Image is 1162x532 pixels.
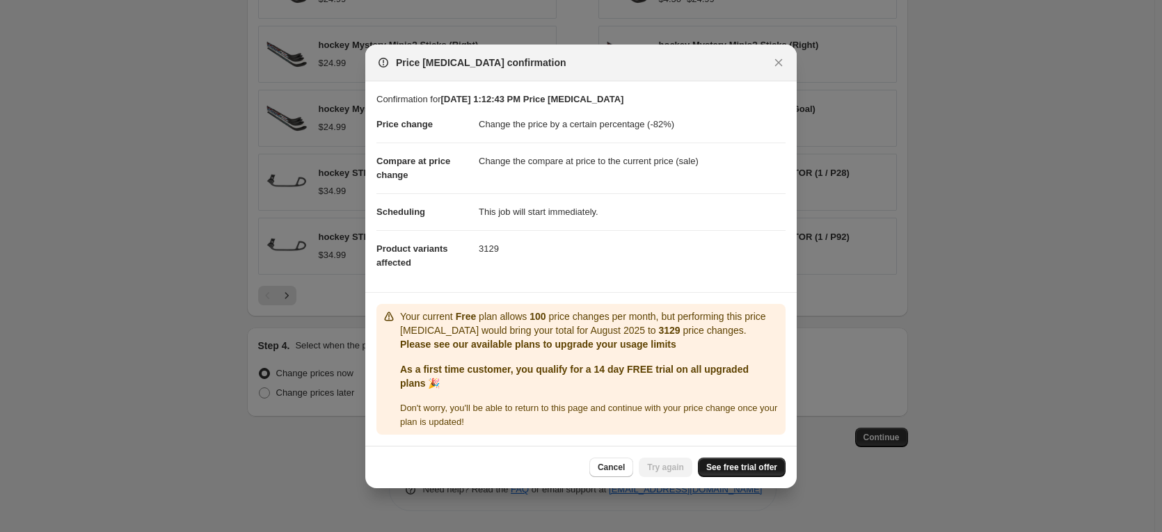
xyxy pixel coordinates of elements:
b: [DATE] 1:12:43 PM Price [MEDICAL_DATA] [440,94,623,104]
span: Compare at price change [376,156,450,180]
b: 100 [530,311,546,322]
b: As a first time customer, you qualify for a 14 day FREE trial on all upgraded plans 🎉 [400,364,749,389]
span: Price change [376,119,433,129]
span: Cancel [598,462,625,473]
p: Please see our available plans to upgrade your usage limits [400,337,780,351]
p: Your current plan allows price changes per month, but performing this price [MEDICAL_DATA] would ... [400,309,780,337]
button: Cancel [589,458,633,477]
span: Price [MEDICAL_DATA] confirmation [396,56,566,70]
dd: This job will start immediately. [479,193,786,230]
button: Close [769,53,788,72]
span: Product variants affected [376,243,448,268]
b: Free [456,311,477,322]
span: Scheduling [376,207,425,217]
span: See free trial offer [706,462,777,473]
span: Don ' t worry, you ' ll be able to return to this page and continue with your price change once y... [400,403,777,427]
a: See free trial offer [698,458,786,477]
dd: Change the compare at price to the current price (sale) [479,143,786,179]
dd: Change the price by a certain percentage (-82%) [479,106,786,143]
dd: 3129 [479,230,786,267]
p: Confirmation for [376,92,786,106]
b: 3129 [659,325,681,336]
